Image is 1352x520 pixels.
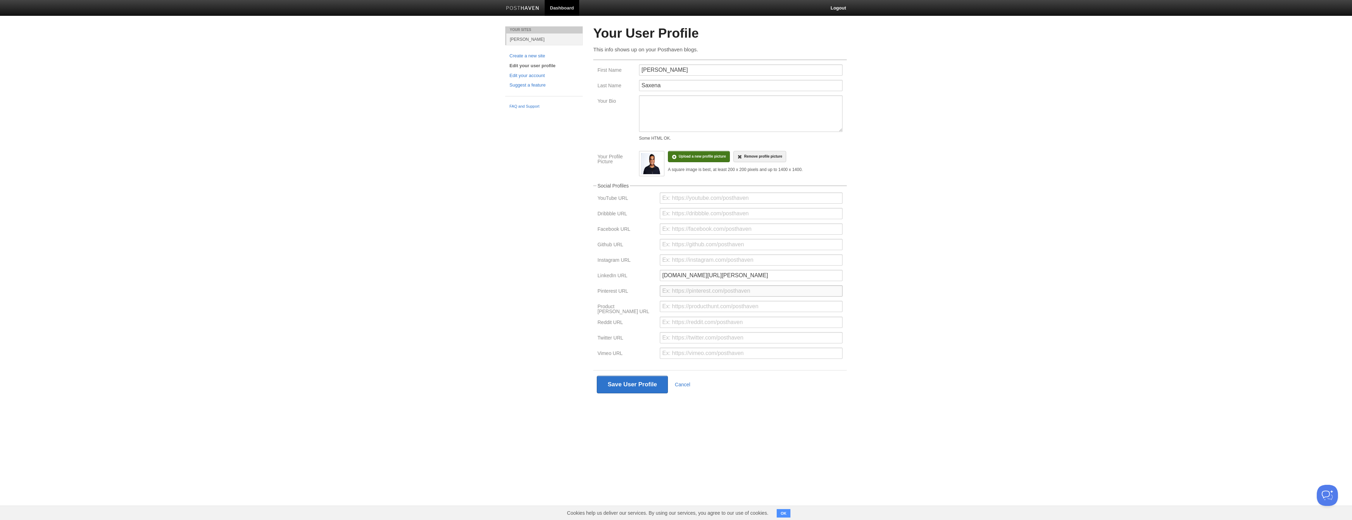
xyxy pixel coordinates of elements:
a: Suggest a feature [509,82,578,89]
label: Github URL [597,242,656,249]
label: Product [PERSON_NAME] URL [597,304,656,316]
a: Edit your account [509,72,578,80]
label: Reddit URL [597,320,656,326]
label: Twitter URL [597,335,656,342]
label: LinkedIn URL [597,273,656,280]
input: Ex: https://dribbble.com/posthaven [660,208,843,219]
input: Ex: https://producthunt.com/posthaven [660,301,843,312]
div: Some HTML OK. [639,136,843,140]
label: Pinterest URL [597,288,656,295]
label: Instagram URL [597,258,656,264]
iframe: Help Scout Beacon - Open [1317,485,1338,506]
button: OK [777,509,790,518]
span: Cookies help us deliver our services. By using our services, you agree to our use of cookies. [560,506,775,520]
h2: Your User Profile [593,26,847,41]
input: Ex: https://reddit.com/posthaven [660,317,843,328]
a: Create a new site [509,52,578,60]
a: Edit your user profile [509,62,578,70]
label: Facebook URL [597,227,656,233]
legend: Social Profiles [596,183,630,188]
a: Remove profile picture [733,151,786,162]
button: Save User Profile [597,376,668,393]
a: FAQ and Support [509,103,578,110]
p: This info shows up on your Posthaven blogs. [593,46,847,53]
label: Vimeo URL [597,351,656,357]
label: Your Profile Picture [597,154,635,166]
span: Upload a new profile picture [679,154,726,158]
input: Ex: https://instagram.com/posthaven [660,254,843,266]
img: Posthaven-bar [506,6,539,11]
label: First Name [597,68,635,74]
label: Dribbble URL [597,211,656,218]
label: Your Bio [597,99,635,105]
img: uploads%2F2025-09-28%2F8%2F125141%2FSBtHd5M4OmbyFok1CT_VL2tmlwY%2Fs3ul17%2FApoorv-Profile+%281%29... [641,153,662,174]
label: YouTube URL [597,196,656,202]
input: Ex: https://github.com/posthaven [660,239,843,250]
a: Cancel [675,382,690,387]
span: Remove profile picture [744,154,782,158]
div: A square image is best, at least 200 x 200 pixels and up to 1400 x 1400. [668,167,803,172]
li: Your Sites [505,26,583,33]
input: Ex: https://twitter.com/posthaven [660,332,843,343]
input: Ex: https://linkedin.com/posthaven [660,270,843,281]
input: Ex: https://facebook.com/posthaven [660,223,843,235]
input: Ex: https://vimeo.com/posthaven [660,348,843,359]
input: Ex: https://pinterest.com/posthaven [660,285,843,297]
a: [PERSON_NAME] [506,33,583,45]
label: Last Name [597,83,635,90]
input: Ex: https://youtube.com/posthaven [660,192,843,204]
